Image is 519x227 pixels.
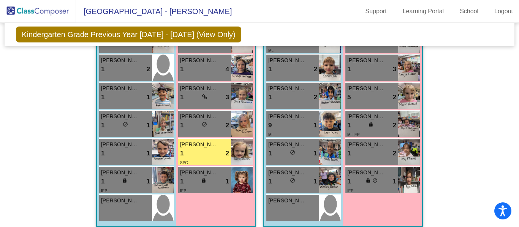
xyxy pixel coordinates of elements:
span: lock [122,178,127,183]
span: [PERSON_NAME] [268,56,306,64]
span: [PERSON_NAME] [180,141,218,149]
span: 1 [147,121,150,130]
span: 1 [314,121,317,130]
span: 1 [180,64,184,74]
span: [PERSON_NAME] [101,56,139,64]
span: [PERSON_NAME] [268,197,306,205]
span: [PERSON_NAME] [PERSON_NAME] [180,169,218,177]
span: 1 [268,64,272,74]
span: IEP [180,189,186,193]
span: [PERSON_NAME] [347,141,385,149]
span: 1 [147,92,150,102]
span: 1 [180,121,184,130]
span: [PERSON_NAME] [180,113,218,121]
span: 2 [314,64,317,74]
span: 1 [147,149,150,158]
span: 1 [101,64,104,74]
span: [PERSON_NAME] [268,169,306,177]
span: 2 [393,121,396,130]
a: Support [359,5,393,17]
span: do_not_disturb_alt [372,178,378,183]
span: 1 [347,64,351,74]
span: [PERSON_NAME] [101,85,139,92]
span: 3 [393,64,396,74]
span: IEP [347,189,353,193]
span: 1 [147,177,150,186]
span: [PERSON_NAME] [101,169,139,177]
span: [PERSON_NAME] [268,85,306,92]
span: 1 [101,149,104,158]
span: 2 [393,149,396,158]
span: 2 [226,149,229,158]
a: Logout [488,5,519,17]
span: [PERSON_NAME] [347,56,385,64]
span: lock [201,178,206,183]
span: 1 [101,177,104,186]
span: 2 [147,64,150,74]
span: SPC [180,161,188,165]
span: [PERSON_NAME] [180,85,218,92]
span: [PERSON_NAME] [101,113,139,121]
span: 2 [226,121,229,130]
span: [PERSON_NAME] [101,197,139,205]
span: do_not_disturb_alt [123,122,128,127]
span: 1 [101,121,104,130]
span: [PERSON_NAME] [347,113,385,121]
span: 4 [226,64,229,74]
span: 2 [393,92,396,102]
span: 3 [226,92,229,102]
span: do_not_disturb_alt [290,150,295,155]
span: 1 [347,149,351,158]
span: 1 [347,121,351,130]
span: 1 [226,177,229,186]
span: 9 [268,121,272,130]
span: 1 [180,177,184,186]
a: Learning Portal [397,5,450,17]
span: do_not_disturb_alt [290,178,295,183]
span: 2 [314,92,317,102]
span: [PERSON_NAME] [347,85,385,92]
span: IEP [101,189,107,193]
span: [PERSON_NAME] [347,169,385,177]
span: 1 [314,149,317,158]
span: ML [268,133,274,137]
span: 1 [268,149,272,158]
span: 1 [101,92,104,102]
span: 1 [347,177,351,186]
span: 1 [268,177,272,186]
span: [GEOGRAPHIC_DATA] - [PERSON_NAME] [76,5,232,17]
span: do_not_disturb_alt [202,122,207,127]
span: 1 [180,92,184,102]
span: lock [366,178,371,183]
span: [PERSON_NAME] [268,141,306,149]
span: Kindergarten Grade Previous Year [DATE] - [DATE] (View Only) [16,27,241,42]
span: [PERSON_NAME] [268,113,306,121]
span: 1 [393,177,396,186]
span: ML IEP [347,133,359,137]
span: [PERSON_NAME] [101,141,139,149]
span: 1 [314,177,317,186]
span: ML [268,49,274,53]
span: 1 [180,149,184,158]
span: lock [368,122,373,127]
a: School [454,5,484,17]
span: [PERSON_NAME] [180,56,218,64]
span: 5 [347,92,351,102]
span: 1 [268,92,272,102]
